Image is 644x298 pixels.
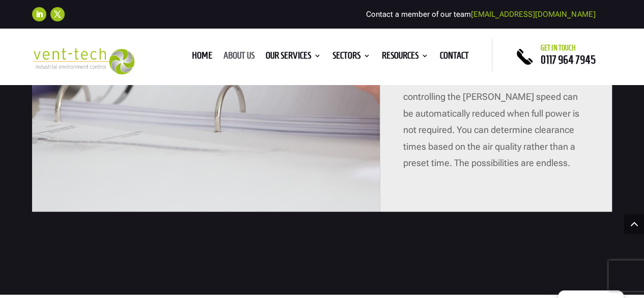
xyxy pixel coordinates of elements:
[382,52,429,63] a: Resources
[32,7,46,21] a: Follow on LinkedIn
[540,44,575,52] span: Get in touch
[223,52,255,63] a: About us
[32,48,134,74] img: 2023-09-27T08_35_16.549ZVENT-TECH---Clear-background
[540,53,595,66] a: 0117 964 7945
[192,52,212,63] a: Home
[266,52,321,63] a: Our Services
[50,7,65,21] a: Follow on X
[403,59,579,168] span: You can reduce running cost, for example, when a sensor is connected to the inverter controlling ...
[471,10,595,19] a: [EMAIL_ADDRESS][DOMAIN_NAME]
[440,52,469,63] a: Contact
[332,52,371,63] a: Sectors
[366,10,595,19] span: Contact a member of our team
